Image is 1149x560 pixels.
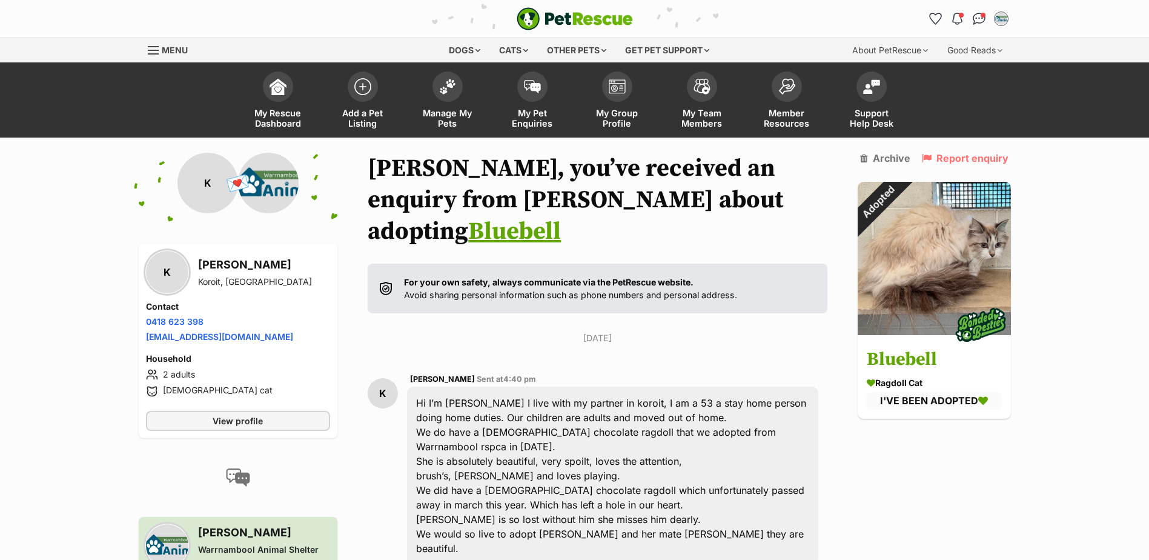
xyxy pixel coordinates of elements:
h1: [PERSON_NAME], you’ve received an enquiry from [PERSON_NAME] about adopting [368,153,827,247]
span: Menu [162,45,188,55]
span: Support Help Desk [844,108,899,128]
span: My Team Members [675,108,729,128]
img: add-pet-listing-icon-0afa8454b4691262ce3f59096e99ab1cd57d4a30225e0717b998d2c9b9846f56.svg [354,78,371,95]
span: Sent at [477,375,536,384]
div: Adopted [842,166,914,238]
ul: Account quick links [926,9,1011,28]
span: 4:40 pm [503,375,536,384]
a: Member Resources [744,65,829,138]
span: Member Resources [760,108,814,128]
a: My Pet Enquiries [490,65,575,138]
span: My Pet Enquiries [505,108,560,128]
a: Adopted [858,325,1011,338]
span: My Rescue Dashboard [251,108,305,128]
span: 💌 [224,170,251,196]
a: Bluebell Ragdoll Cat I'VE BEEN ADOPTED [858,338,1011,419]
div: Ragdoll Cat [867,377,1002,390]
img: team-members-icon-5396bd8760b3fe7c0b43da4ab00e1e3bb1a5d9ba89233759b79545d2d3fc5d0d.svg [694,79,710,95]
div: Warrnambool Animal Shelter [198,544,331,556]
h4: Household [146,353,331,365]
div: Koroit, [GEOGRAPHIC_DATA] [198,276,312,288]
div: K [368,378,398,408]
img: pet-enquiries-icon-7e3ad2cf08bfb03b45e93fb7055b45f3efa6380592205ae92323e6603595dc1f.svg [524,80,541,93]
li: [DEMOGRAPHIC_DATA] cat [146,384,331,399]
a: Support Help Desk [829,65,914,138]
a: Favourites [926,9,945,28]
a: Add a Pet Listing [320,65,405,138]
span: My Group Profile [590,108,644,128]
img: conversation-icon-4a6f8262b818ee0b60e3300018af0b2d0b884aa5de6e9bcb8d3d4eeb1a70a7c4.svg [226,468,250,487]
div: I'VE BEEN ADOPTED [867,393,1002,410]
a: Bluebell [468,216,561,247]
a: PetRescue [517,7,633,30]
button: My account [992,9,1011,28]
div: About PetRescue [844,38,936,62]
img: Warrnambool Animal Shelter profile pic [238,153,299,213]
span: [PERSON_NAME] [410,375,475,384]
a: Menu [148,38,196,60]
span: View profile [213,415,263,427]
img: dashboard-icon-eb2f2d2d3e046f16d808141f083e7271f6b2e854fb5c12c21221c1fb7104beca.svg [270,78,286,95]
li: 2 adults [146,367,331,382]
div: K [146,251,188,293]
a: [EMAIL_ADDRESS][DOMAIN_NAME] [146,332,293,342]
img: Alicia franklin profile pic [995,13,1007,25]
h3: Bluebell [867,347,1002,374]
a: Manage My Pets [405,65,490,138]
img: Bluebell [858,182,1011,335]
div: Good Reads [939,38,1011,62]
img: member-resources-icon-8e73f808a243e03378d46382f2149f9095a855e16c252ad45f914b54edf8863c.svg [778,78,795,95]
p: [DATE] [368,332,827,344]
img: chat-41dd97257d64d25036548639549fe6c8038ab92f7586957e7f3b1b290dea8141.svg [973,13,985,25]
a: Archive [860,153,910,164]
strong: For your own safety, always communicate via the PetRescue website. [404,277,694,287]
div: Other pets [538,38,615,62]
img: bonded besties [950,295,1010,356]
h4: Contact [146,301,331,313]
img: group-profile-icon-3fa3cf56718a62981997c0bc7e787c4b2cf8bcc04b72c1350f741eb67cf2f40e.svg [609,79,626,94]
img: manage-my-pets-icon-02211641906a0b7f246fdf0571729dbe1e7629f14944591b6c1af311fb30b64b.svg [439,79,456,95]
button: Notifications [948,9,967,28]
a: My Rescue Dashboard [236,65,320,138]
h3: [PERSON_NAME] [198,256,312,273]
img: logo-e224e6f780fb5917bec1dbf3a21bbac754714ae5b6737aabdf751b685950b380.svg [517,7,633,30]
a: My Group Profile [575,65,660,138]
a: View profile [146,411,331,431]
div: K [177,153,238,213]
div: Get pet support [617,38,718,62]
span: Add a Pet Listing [336,108,390,128]
img: help-desk-icon-fdf02630f3aa405de69fd3d07c3f3aa587a6932b1a1747fa1d2bba05be0121f9.svg [863,79,880,94]
img: notifications-46538b983faf8c2785f20acdc204bb7945ddae34d4c08c2a6579f10ce5e182be.svg [952,13,962,25]
a: Conversations [970,9,989,28]
div: Cats [491,38,537,62]
a: 0418 623 398 [146,316,204,327]
span: Manage My Pets [420,108,475,128]
p: Avoid sharing personal information such as phone numbers and personal address. [404,276,737,302]
div: Dogs [440,38,489,62]
a: My Team Members [660,65,744,138]
a: Report enquiry [922,153,1008,164]
h3: [PERSON_NAME] [198,524,331,541]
